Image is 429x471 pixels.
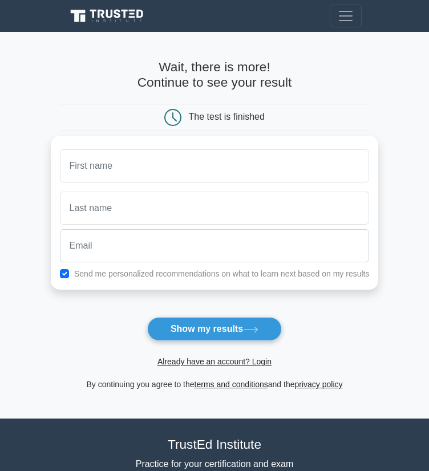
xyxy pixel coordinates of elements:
h4: Wait, there is more! Continue to see your result [51,59,379,90]
label: Send me personalized recommendations on what to learn next based on my results [74,269,370,278]
button: Toggle navigation [330,5,362,27]
a: terms and conditions [195,380,268,389]
input: Last name [60,192,370,225]
div: By continuing you agree to the and the [44,377,386,391]
h4: TrustEd Institute [67,437,362,452]
input: Email [60,229,370,262]
a: Already have an account? Login [157,357,272,366]
button: Show my results [147,317,282,341]
div: The test is finished [189,112,265,122]
a: privacy policy [295,380,343,389]
input: First name [60,149,370,182]
a: Practice for your certification and exam [136,459,294,469]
